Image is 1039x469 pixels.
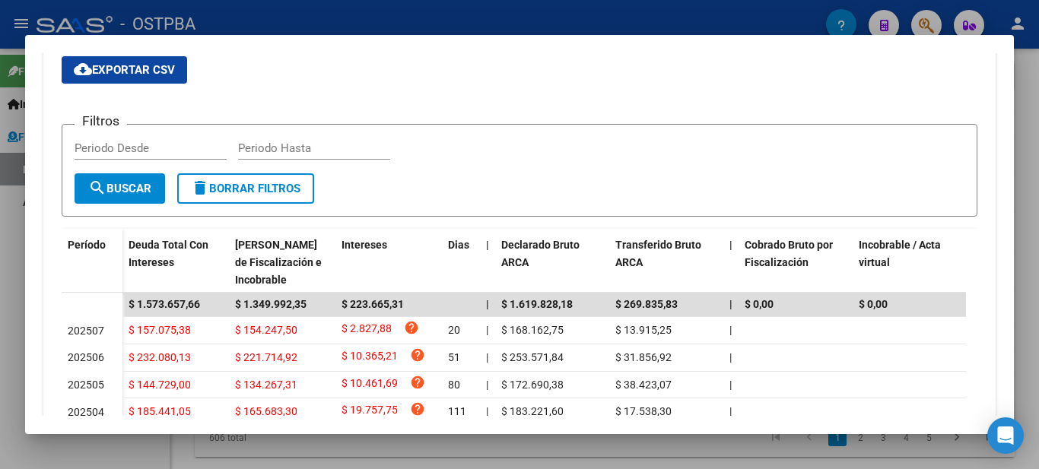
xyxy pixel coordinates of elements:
[739,229,853,296] datatable-header-cell: Cobrado Bruto por Fiscalización
[191,179,209,197] mat-icon: delete
[448,351,460,363] span: 51
[235,239,322,286] span: [PERSON_NAME] de Fiscalización e Incobrable
[486,298,489,310] span: |
[859,239,941,268] span: Incobrable / Acta virtual
[129,405,191,417] span: $ 185.441,05
[74,60,92,78] mat-icon: cloud_download
[723,229,739,296] datatable-header-cell: |
[62,229,122,293] datatable-header-cell: Período
[729,298,732,310] span: |
[68,325,104,337] span: 202507
[88,182,151,195] span: Buscar
[342,401,398,422] span: $ 19.757,75
[615,351,672,363] span: $ 31.856,92
[410,401,425,417] i: help
[129,324,191,336] span: $ 157.075,38
[615,239,701,268] span: Transferido Bruto ARCA
[235,405,297,417] span: $ 165.683,30
[74,63,175,77] span: Exportar CSV
[410,375,425,390] i: help
[129,298,200,310] span: $ 1.573.657,66
[987,417,1024,454] div: Open Intercom Messenger
[745,239,833,268] span: Cobrado Bruto por Fiscalización
[342,375,398,395] span: $ 10.461,69
[62,56,187,84] button: Exportar CSV
[448,239,469,251] span: Dias
[501,351,564,363] span: $ 253.571,84
[729,351,732,363] span: |
[501,379,564,391] span: $ 172.690,38
[486,351,488,363] span: |
[501,324,564,336] span: $ 168.162,75
[729,324,732,336] span: |
[615,405,672,417] span: $ 17.538,30
[480,229,495,296] datatable-header-cell: |
[129,239,208,268] span: Deuda Total Con Intereses
[501,298,573,310] span: $ 1.619.828,18
[486,239,489,251] span: |
[729,405,732,417] span: |
[68,379,104,391] span: 202505
[191,182,300,195] span: Borrar Filtros
[342,320,392,341] span: $ 2.827,88
[729,379,732,391] span: |
[486,324,488,336] span: |
[342,239,387,251] span: Intereses
[410,347,425,363] i: help
[486,379,488,391] span: |
[448,405,466,417] span: 111
[615,324,672,336] span: $ 13.915,25
[745,298,774,310] span: $ 0,00
[88,179,106,197] mat-icon: search
[729,239,732,251] span: |
[859,298,888,310] span: $ 0,00
[448,379,460,391] span: 80
[235,379,297,391] span: $ 134.267,31
[609,229,723,296] datatable-header-cell: Transferido Bruto ARCA
[229,229,335,296] datatable-header-cell: Deuda Bruta Neto de Fiscalización e Incobrable
[853,229,967,296] datatable-header-cell: Incobrable / Acta virtual
[486,405,488,417] span: |
[342,347,398,368] span: $ 10.365,21
[235,324,297,336] span: $ 154.247,50
[501,239,580,268] span: Declarado Bruto ARCA
[68,406,104,418] span: 202504
[501,405,564,417] span: $ 183.221,60
[495,229,609,296] datatable-header-cell: Declarado Bruto ARCA
[615,379,672,391] span: $ 38.423,07
[75,112,127,129] h3: Filtros
[75,173,165,204] button: Buscar
[235,298,307,310] span: $ 1.349.992,35
[122,229,229,296] datatable-header-cell: Deuda Total Con Intereses
[335,229,442,296] datatable-header-cell: Intereses
[448,324,460,336] span: 20
[177,173,314,204] button: Borrar Filtros
[68,239,106,251] span: Período
[404,320,419,335] i: help
[129,351,191,363] span: $ 232.080,13
[342,298,404,310] span: $ 223.665,31
[442,229,480,296] datatable-header-cell: Dias
[129,379,191,391] span: $ 144.729,00
[615,298,678,310] span: $ 269.835,83
[68,351,104,363] span: 202506
[235,351,297,363] span: $ 221.714,92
